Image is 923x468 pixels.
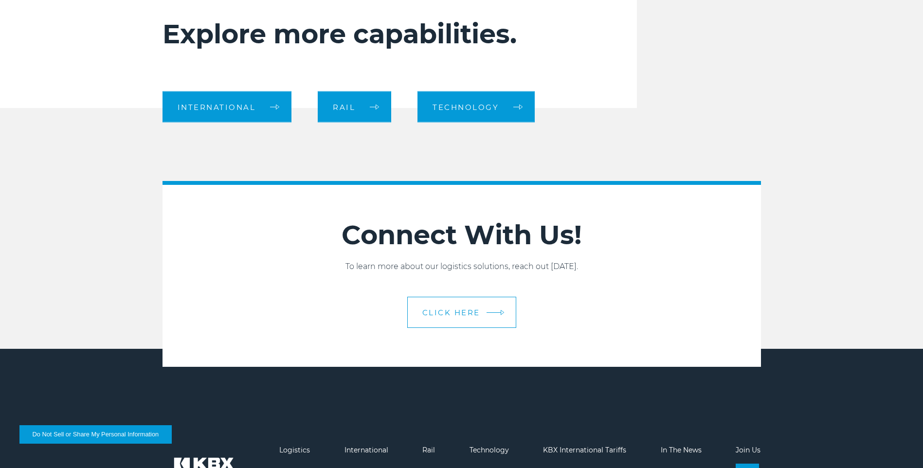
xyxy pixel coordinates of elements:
[543,446,626,454] a: KBX International Tariffs
[433,103,499,110] span: Technology
[333,103,355,110] span: Rail
[661,446,702,454] a: In The News
[178,103,256,110] span: International
[422,309,480,316] span: CLICK HERE
[736,446,760,454] a: Join Us
[163,261,761,272] p: To learn more about our logistics solutions, reach out [DATE].
[422,446,435,454] a: Rail
[470,446,509,454] a: Technology
[163,91,292,123] a: International arrow arrow
[279,446,310,454] a: Logistics
[19,425,172,444] button: Do Not Sell or Share My Personal Information
[318,91,391,123] a: Rail arrow arrow
[344,446,388,454] a: International
[407,297,516,328] a: CLICK HERE arrow arrow
[163,219,761,251] h2: Connect With Us!
[163,18,578,50] h2: Explore more capabilities.
[417,91,535,123] a: Technology arrow arrow
[500,310,504,315] img: arrow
